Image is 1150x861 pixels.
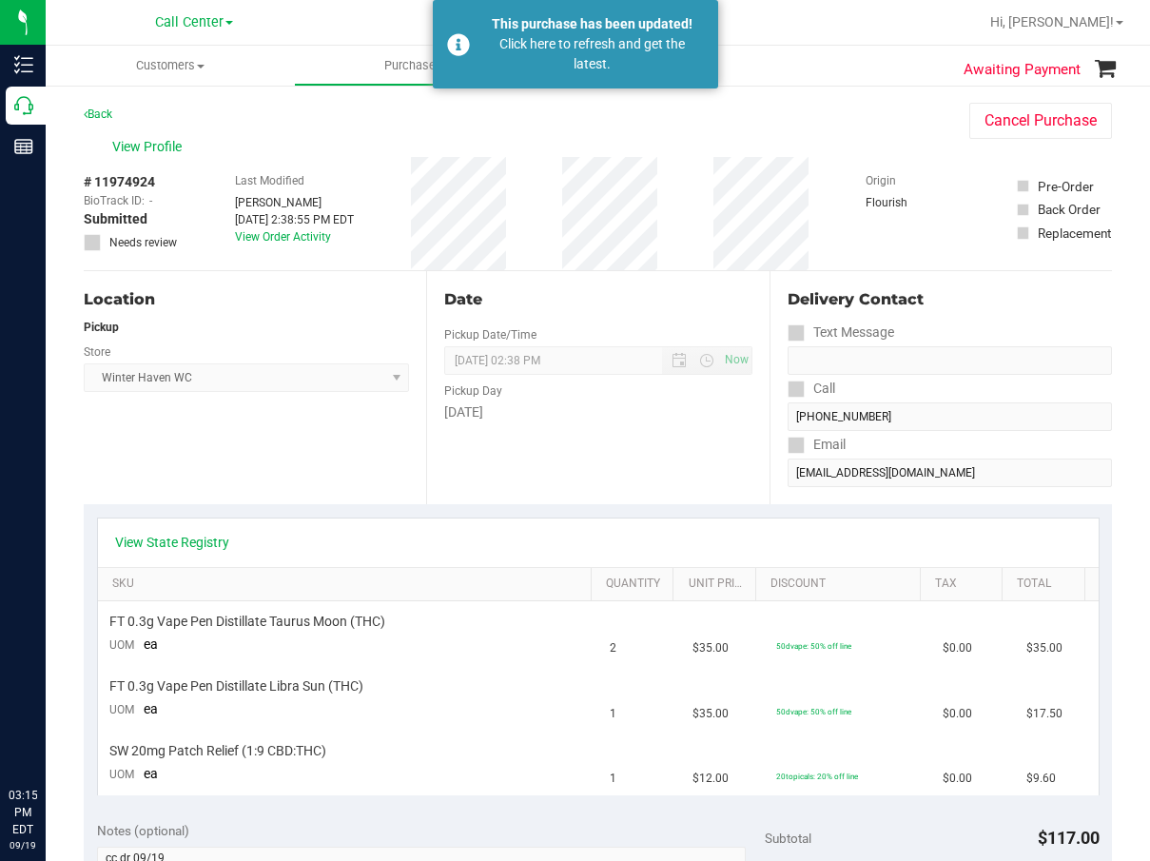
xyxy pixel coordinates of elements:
[788,375,835,402] label: Call
[144,636,158,652] span: ea
[109,613,385,631] span: FT 0.3g Vape Pen Distillate Taurus Moon (THC)
[692,705,729,723] span: $35.00
[46,57,294,74] span: Customers
[866,194,961,211] div: Flourish
[14,96,33,115] inline-svg: Call Center
[776,772,858,781] span: 20topicals: 20% off line
[109,638,134,652] span: UOM
[444,326,536,343] label: Pickup Date/Time
[444,382,502,400] label: Pickup Day
[770,577,912,592] a: Discount
[149,192,152,209] span: -
[84,288,409,311] div: Location
[56,706,79,729] iframe: Resource center unread badge
[109,677,363,695] span: FT 0.3g Vape Pen Distillate Libra Sun (THC)
[689,577,749,592] a: Unit Price
[776,707,851,716] span: 50dvape: 50% off line
[84,343,110,361] label: Store
[480,14,704,34] div: This purchase has been updated!
[610,639,616,657] span: 2
[84,209,147,229] span: Submitted
[610,705,616,723] span: 1
[444,402,751,422] div: [DATE]
[235,194,354,211] div: [PERSON_NAME]
[943,705,972,723] span: $0.00
[1038,177,1094,196] div: Pre-Order
[692,770,729,788] span: $12.00
[9,787,37,838] p: 03:15 PM EDT
[964,59,1081,81] span: Awaiting Payment
[84,172,155,192] span: # 11974924
[1038,828,1100,848] span: $117.00
[943,770,972,788] span: $0.00
[109,234,177,251] span: Needs review
[84,192,145,209] span: BioTrack ID:
[444,288,751,311] div: Date
[112,137,188,157] span: View Profile
[46,46,294,86] a: Customers
[295,57,541,74] span: Purchases
[1026,705,1062,723] span: $17.50
[19,709,76,766] iframe: Resource center
[14,55,33,74] inline-svg: Inventory
[294,46,542,86] a: Purchases
[1017,577,1077,592] a: Total
[109,703,134,716] span: UOM
[692,639,729,657] span: $35.00
[155,14,224,30] span: Call Center
[866,172,896,189] label: Origin
[115,533,229,552] a: View State Registry
[144,766,158,781] span: ea
[765,831,811,846] span: Subtotal
[109,742,326,760] span: SW 20mg Patch Relief (1:9 CBD:THC)
[235,172,304,189] label: Last Modified
[235,211,354,228] div: [DATE] 2:38:55 PM EDT
[112,577,584,592] a: SKU
[788,288,1112,311] div: Delivery Contact
[84,321,119,334] strong: Pickup
[14,137,33,156] inline-svg: Reports
[776,641,851,651] span: 50dvape: 50% off line
[788,319,894,346] label: Text Message
[9,838,37,852] p: 09/19
[144,701,158,716] span: ea
[788,346,1112,375] input: Format: (999) 999-9999
[969,103,1112,139] button: Cancel Purchase
[480,34,704,74] div: Click here to refresh and get the latest.
[1026,770,1056,788] span: $9.60
[943,639,972,657] span: $0.00
[606,577,666,592] a: Quantity
[610,770,616,788] span: 1
[788,402,1112,431] input: Format: (999) 999-9999
[990,14,1114,29] span: Hi, [PERSON_NAME]!
[109,768,134,781] span: UOM
[1038,200,1101,219] div: Back Order
[788,431,846,459] label: Email
[84,108,112,121] a: Back
[935,577,995,592] a: Tax
[235,230,331,244] a: View Order Activity
[1038,224,1111,243] div: Replacement
[1026,639,1062,657] span: $35.00
[97,823,189,838] span: Notes (optional)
